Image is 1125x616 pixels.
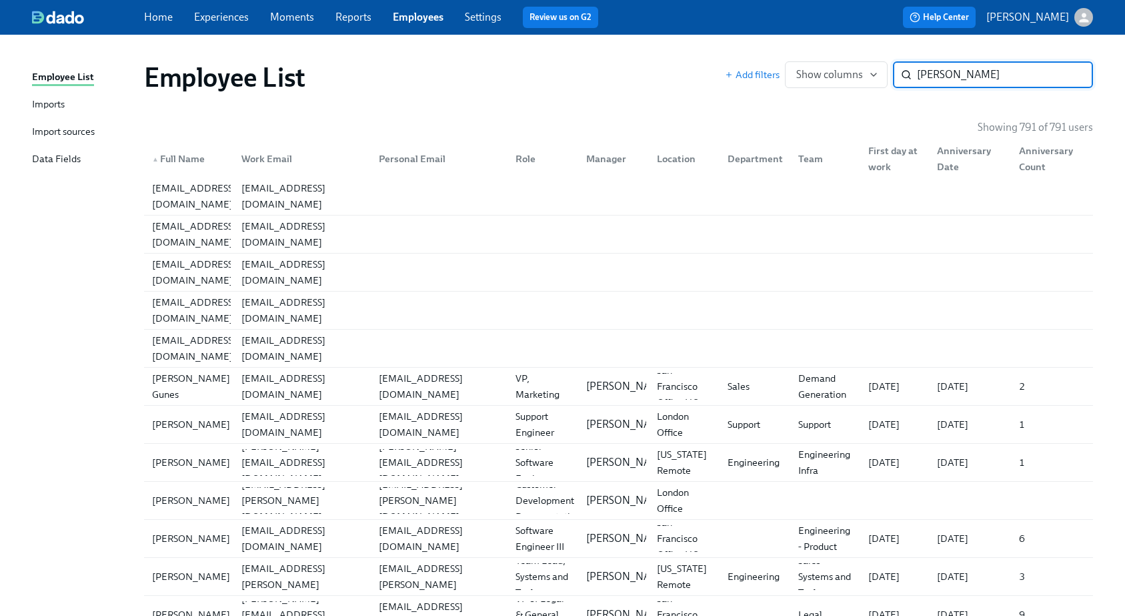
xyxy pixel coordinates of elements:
[722,454,788,471] div: Engineering
[32,124,133,141] a: Import sources
[373,523,505,555] div: [EMAIL_ADDRESS][DOMAIN_NAME]
[586,493,669,508] p: [PERSON_NAME]
[863,143,926,175] div: First day at work
[586,531,669,546] p: [PERSON_NAME]
[144,520,1093,558] a: [PERSON_NAME][EMAIL_ADDRESS][DOMAIN_NAME][EMAIL_ADDRESS][DOMAIN_NAME]Software Engineer III[PERSON...
[236,370,368,402] div: [EMAIL_ADDRESS][DOMAIN_NAME]
[788,145,858,172] div: Team
[932,416,1008,432] div: [DATE]
[236,408,368,440] div: [EMAIL_ADDRESS][DOMAIN_NAME]
[32,69,133,86] a: Employee List
[932,454,1008,471] div: [DATE]
[144,178,1093,216] a: [EMAIL_ADDRESS][DOMAIN_NAME][EMAIL_ADDRESS][DOMAIN_NAME]
[986,10,1069,25] p: [PERSON_NAME]
[236,151,368,167] div: Work Email
[32,11,84,24] img: dado
[144,292,1093,329] div: [EMAIL_ADDRESS][DOMAIN_NAME][EMAIL_ADDRESS][DOMAIN_NAME]
[32,151,133,168] a: Data Fields
[236,218,368,250] div: [EMAIL_ADDRESS][DOMAIN_NAME]
[863,531,926,547] div: [DATE]
[652,362,717,410] div: San Francisco Office HQ
[1014,454,1090,471] div: 1
[32,151,81,168] div: Data Fields
[586,455,669,470] p: [PERSON_NAME]
[373,151,505,167] div: Personal Email
[373,438,505,487] div: [PERSON_NAME][EMAIL_ADDRESS][DOMAIN_NAME]
[917,61,1093,88] input: Search by name
[510,151,576,167] div: Role
[236,477,368,525] div: [EMAIL_ADDRESS][PERSON_NAME][DOMAIN_NAME]
[147,151,231,167] div: Full Name
[236,545,368,609] div: [PERSON_NAME][EMAIL_ADDRESS][PERSON_NAME][DOMAIN_NAME]
[863,454,926,471] div: [DATE]
[144,406,1093,444] a: [PERSON_NAME][EMAIL_ADDRESS][DOMAIN_NAME][EMAIL_ADDRESS][DOMAIN_NAME]Support Engineer[PERSON_NAME...
[144,406,1093,443] div: [PERSON_NAME][EMAIL_ADDRESS][DOMAIN_NAME][EMAIL_ADDRESS][DOMAIN_NAME]Support Engineer[PERSON_NAME...
[393,11,443,23] a: Employees
[1014,143,1090,175] div: Anniversary Count
[147,256,241,288] div: [EMAIL_ADDRESS][DOMAIN_NAME]
[147,493,235,509] div: [PERSON_NAME]
[32,97,133,113] a: Imports
[717,145,788,172] div: Department
[373,408,505,440] div: [EMAIL_ADDRESS][DOMAIN_NAME]
[510,408,576,440] div: Support Engineer
[236,180,368,212] div: [EMAIL_ADDRESS][DOMAIN_NAME]
[910,11,969,24] span: Help Center
[725,68,780,81] span: Add filters
[510,477,586,525] div: Customer Development Representative
[1014,378,1090,394] div: 2
[932,569,1008,585] div: [DATE]
[152,156,159,163] span: ▲
[863,569,926,585] div: [DATE]
[652,485,717,517] div: London Office
[144,444,1093,482] a: [PERSON_NAME][PERSON_NAME][EMAIL_ADDRESS][DOMAIN_NAME][PERSON_NAME][EMAIL_ADDRESS][DOMAIN_NAME]Se...
[863,416,926,432] div: [DATE]
[144,368,1093,405] div: [PERSON_NAME] Gunes[EMAIL_ADDRESS][DOMAIN_NAME][EMAIL_ADDRESS][DOMAIN_NAME]VP, Marketing[PERSON_N...
[926,145,1008,172] div: Anniversary Date
[785,61,888,88] button: Show columns
[652,151,717,167] div: Location
[144,482,1093,520] a: [PERSON_NAME][EMAIL_ADDRESS][PERSON_NAME][DOMAIN_NAME][EMAIL_ADDRESS][PERSON_NAME][DOMAIN_NAME]Cu...
[510,553,576,601] div: Team Lead, Systems and Tools
[505,145,576,172] div: Role
[144,558,1093,595] div: [PERSON_NAME][PERSON_NAME][EMAIL_ADDRESS][PERSON_NAME][DOMAIN_NAME][PERSON_NAME][EMAIL_ADDRESS][P...
[858,145,926,172] div: First day at work
[1008,145,1090,172] div: Anniversary Count
[147,145,231,172] div: ▲Full Name
[581,151,646,167] div: Manager
[510,523,576,555] div: Software Engineer III
[978,120,1093,135] p: Showing 791 of 791 users
[932,143,1008,175] div: Anniversary Date
[722,378,788,394] div: Sales
[147,531,235,547] div: [PERSON_NAME]
[863,378,926,394] div: [DATE]
[32,69,94,86] div: Employee List
[147,370,235,402] div: [PERSON_NAME] Gunes
[32,11,144,24] a: dado
[144,11,173,23] a: Home
[722,151,788,167] div: Department
[32,124,95,141] div: Import sources
[796,68,876,81] span: Show columns
[144,254,1093,292] a: [EMAIL_ADDRESS][DOMAIN_NAME][EMAIL_ADDRESS][DOMAIN_NAME]
[722,569,788,585] div: Engineering
[652,446,717,479] div: [US_STATE] Remote
[510,438,576,487] div: Senior Software Engineer
[652,408,717,440] div: London Office
[373,370,505,402] div: [EMAIL_ADDRESS][DOMAIN_NAME]
[373,545,505,609] div: [PERSON_NAME][EMAIL_ADDRESS][PERSON_NAME][DOMAIN_NAME]
[147,454,235,471] div: [PERSON_NAME]
[652,515,717,563] div: San Francisco Office HQ
[586,569,669,584] p: [PERSON_NAME]
[144,216,1093,254] a: [EMAIL_ADDRESS][DOMAIN_NAME][EMAIL_ADDRESS][DOMAIN_NAME]
[373,477,505,525] div: [EMAIL_ADDRESS][PERSON_NAME][DOMAIN_NAME]
[465,11,501,23] a: Settings
[1014,416,1090,432] div: 1
[231,145,368,172] div: Work Email
[903,7,976,28] button: Help Center
[793,446,858,479] div: Engineering Infra
[932,531,1008,547] div: [DATE]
